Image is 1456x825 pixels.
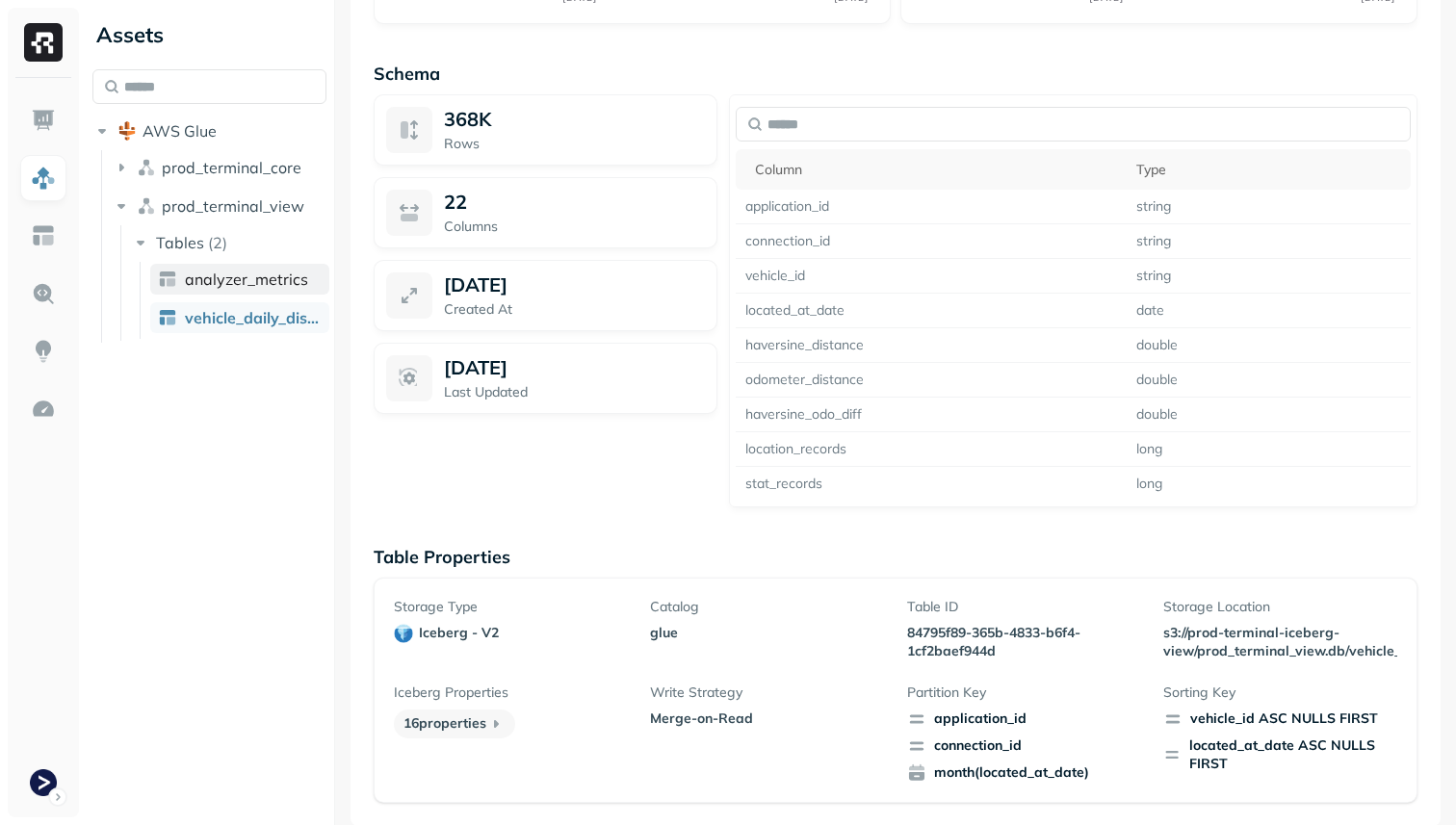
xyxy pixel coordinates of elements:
img: Asset Explorer [31,223,56,248]
td: odometer_distance [736,363,1126,398]
p: Storage Location [1163,598,1397,616]
span: analyzer_metrics [185,270,308,289]
img: namespace [137,196,156,216]
div: Column [755,161,1116,179]
td: stat_records [736,467,1126,502]
button: prod_terminal_core [112,152,327,183]
img: namespace [137,158,156,177]
p: Last Updated [444,383,705,401]
td: string [1127,224,1411,259]
p: [DATE] [444,355,507,379]
button: Tables(2) [131,227,328,258]
img: root [117,121,137,141]
td: date [1127,294,1411,328]
p: Table Properties [374,546,1417,568]
img: Ryft [24,23,63,62]
td: vehicle_id [736,259,1126,294]
p: Sorting Key [1163,683,1397,702]
img: Insights [31,339,56,364]
p: Write Strategy [650,683,884,702]
td: connection_id [736,224,1126,259]
td: double [1127,363,1411,398]
img: table [158,308,177,327]
td: located_at_date [736,294,1126,328]
span: Tables [156,233,204,252]
p: Rows [444,135,705,153]
td: string [1127,259,1411,294]
td: string [1127,190,1411,224]
p: Iceberg Properties [394,683,628,702]
img: iceberg - v2 [394,624,413,643]
button: prod_terminal_view [112,191,327,221]
img: Query Explorer [31,281,56,306]
span: application_id [907,709,1141,729]
td: haversine_odo_diff [736,398,1126,432]
td: application_id [736,190,1126,224]
p: 22 [444,190,467,214]
span: 368K [444,107,491,131]
td: long [1127,432,1411,467]
span: AWS Glue [143,121,217,141]
p: [DATE] [444,272,507,296]
p: glue [650,624,884,642]
img: Assets [31,166,56,191]
p: Table ID [907,598,1141,616]
p: Catalog [650,598,884,616]
img: Dashboard [31,108,56,133]
p: Schema [374,63,1417,85]
span: prod_terminal_core [162,158,301,177]
span: prod_terminal_view [162,196,304,216]
td: double [1127,328,1411,363]
img: table [158,270,177,289]
img: Terminal [30,769,57,796]
p: 84795f89-365b-4833-b6f4-1cf2baef944d [907,624,1141,660]
button: AWS Glue [92,116,326,146]
p: ( 2 ) [208,233,227,252]
td: long [1127,467,1411,502]
p: Created At [444,300,705,319]
td: location_records [736,432,1126,467]
span: vehicle_daily_distance [185,308,322,327]
p: Merge-on-Read [650,709,884,728]
td: double [1127,398,1411,432]
p: Columns [444,218,705,236]
div: located_at_date ASC NULLS FIRST [1163,736,1397,773]
a: analyzer_metrics [150,264,329,295]
img: Optimization [31,397,56,422]
p: s3://prod-terminal-iceberg-view/prod_terminal_view.db/vehicle_daily_distance [1163,624,1452,660]
span: month(located_at_date) [907,763,1141,783]
div: Type [1136,161,1401,179]
div: Assets [92,19,326,50]
p: Storage Type [394,598,628,616]
p: 16 properties [394,709,515,738]
div: vehicle_id ASC NULLS FIRST [1163,709,1397,729]
span: connection_id [907,736,1141,756]
td: haversine_distance [736,328,1126,363]
a: vehicle_daily_distance [150,302,329,333]
p: Partition Key [907,683,1141,702]
p: iceberg - v2 [419,624,499,642]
